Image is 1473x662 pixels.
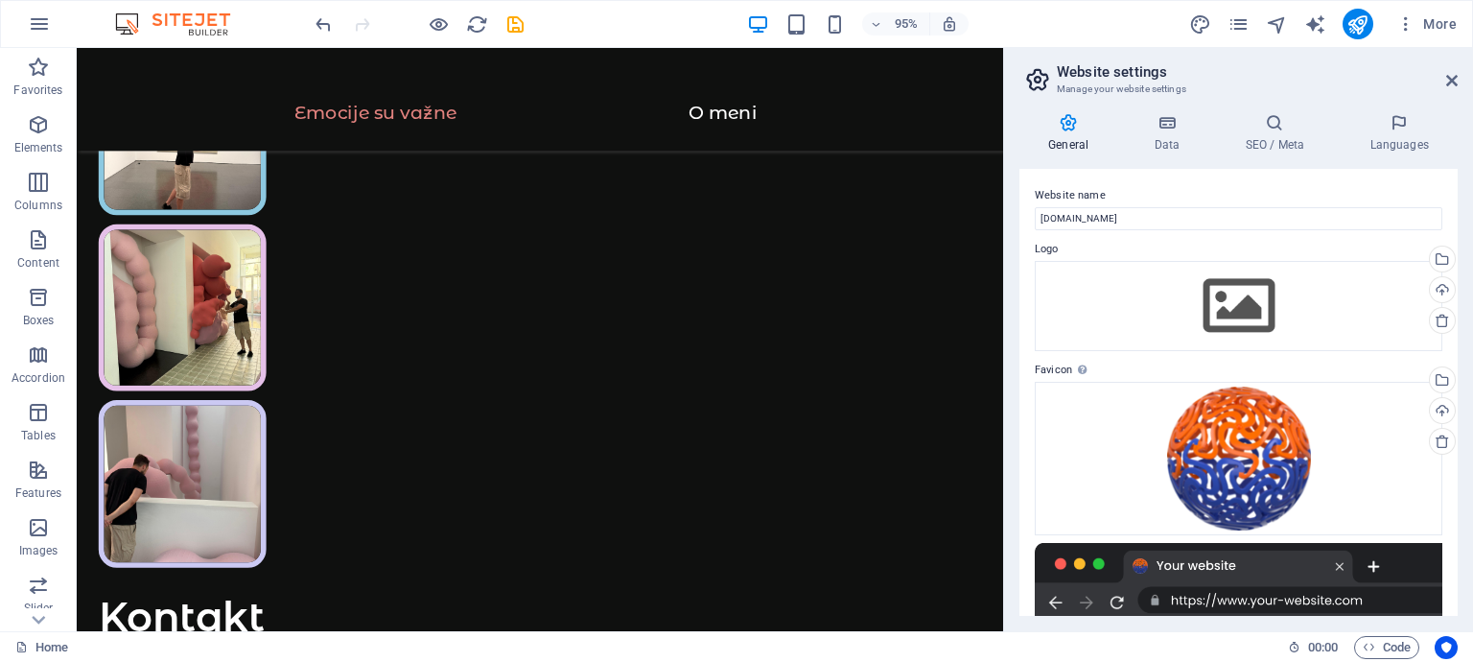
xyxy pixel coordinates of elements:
[313,13,335,35] i: Undo: Change favicon (Ctrl+Z)
[465,12,488,35] button: reload
[1057,63,1458,81] h2: Website settings
[1343,9,1373,39] button: publish
[1019,113,1125,154] h4: General
[1227,12,1251,35] button: pages
[862,12,930,35] button: 95%
[1035,261,1442,351] div: Select files from the file manager, stock photos, or upload file(s)
[1125,113,1216,154] h4: Data
[1435,636,1458,659] button: Usercentrics
[1308,636,1338,659] span: 00 00
[110,12,254,35] img: Editor Logo
[1227,13,1250,35] i: Pages (Ctrl+Alt+S)
[312,12,335,35] button: undo
[23,313,55,328] p: Boxes
[14,198,62,213] p: Columns
[1216,113,1341,154] h4: SEO / Meta
[1189,13,1211,35] i: Design (Ctrl+Alt+Y)
[1035,207,1442,230] input: Name...
[1341,113,1458,154] h4: Languages
[427,12,450,35] button: Click here to leave preview mode and continue editing
[504,13,526,35] i: Save (Ctrl+S)
[1354,636,1419,659] button: Code
[1035,238,1442,261] label: Logo
[1363,636,1411,659] span: Code
[1389,9,1464,39] button: More
[941,15,958,33] i: On resize automatically adjust zoom level to fit chosen device.
[15,636,68,659] a: Click to cancel selection. Double-click to open Pages
[1189,12,1212,35] button: design
[1035,382,1442,535] div: 1000107682-0hNxUvB9soVsn4hC2l-z9Q-u6VW8jE38SDH1SP9ZyrJfg.png
[17,255,59,271] p: Content
[891,12,922,35] h6: 95%
[1304,12,1327,35] button: text_generator
[1035,184,1442,207] label: Website name
[1288,636,1339,659] h6: Session time
[1396,14,1457,34] span: More
[19,543,58,558] p: Images
[14,140,63,155] p: Elements
[15,485,61,501] p: Features
[1035,359,1442,382] label: Favicon
[1057,81,1419,98] h3: Manage your website settings
[1266,12,1289,35] button: navigator
[1321,640,1324,654] span: :
[12,370,65,386] p: Accordion
[24,601,54,616] p: Slider
[1266,13,1288,35] i: Navigator
[13,83,62,98] p: Favorites
[21,428,56,443] p: Tables
[503,12,526,35] button: save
